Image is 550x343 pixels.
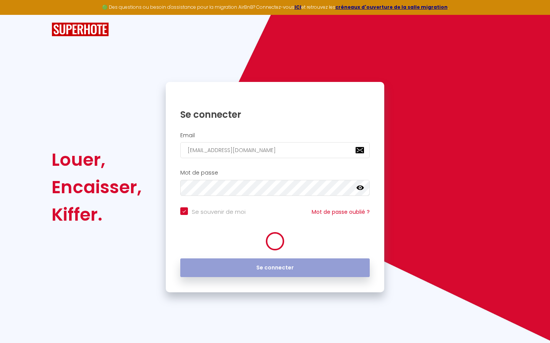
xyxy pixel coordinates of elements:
div: Kiffer. [52,201,142,228]
div: Encaisser, [52,173,142,201]
input: Ton Email [180,142,370,158]
div: Louer, [52,146,142,173]
h2: Email [180,132,370,139]
a: Mot de passe oublié ? [312,208,370,216]
a: ICI [294,4,301,10]
h2: Mot de passe [180,170,370,176]
button: Se connecter [180,258,370,277]
img: SuperHote logo [52,22,109,37]
h1: Se connecter [180,109,370,120]
a: créneaux d'ouverture de la salle migration [335,4,448,10]
button: Ouvrir le widget de chat LiveChat [6,3,29,26]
